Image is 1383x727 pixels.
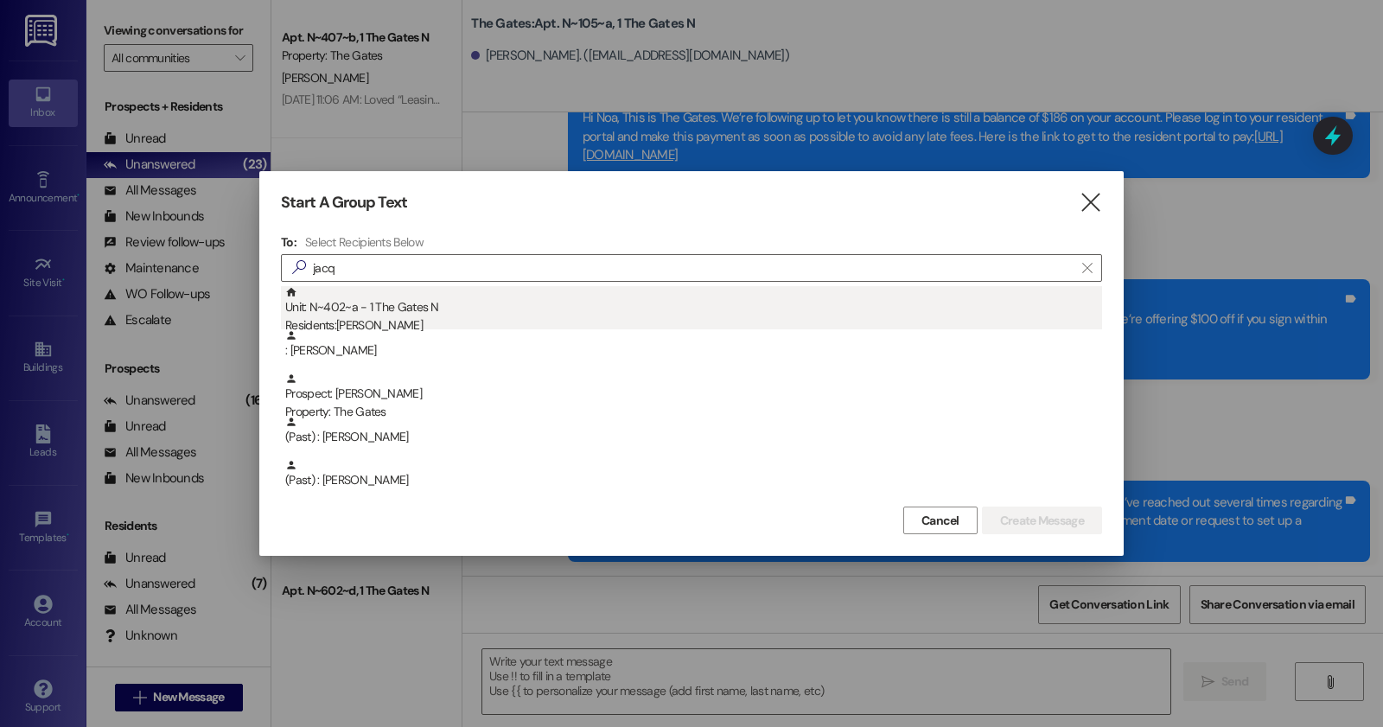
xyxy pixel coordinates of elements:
[1000,512,1084,530] span: Create Message
[903,507,978,534] button: Cancel
[281,286,1102,329] div: Unit: N~402~a - 1 The Gates NResidents:[PERSON_NAME]
[281,234,296,250] h3: To:
[281,193,407,213] h3: Start A Group Text
[285,286,1102,335] div: Unit: N~402~a - 1 The Gates N
[281,416,1102,459] div: (Past) : [PERSON_NAME]
[285,329,1102,360] div: : [PERSON_NAME]
[1079,194,1102,212] i: 
[982,507,1102,534] button: Create Message
[921,512,959,530] span: Cancel
[285,316,1102,335] div: Residents: [PERSON_NAME]
[1074,255,1101,281] button: Clear text
[1082,261,1092,275] i: 
[285,459,1102,489] div: (Past) : [PERSON_NAME]
[281,329,1102,373] div: : [PERSON_NAME]
[285,258,313,277] i: 
[305,234,424,250] h4: Select Recipients Below
[285,373,1102,422] div: Prospect: [PERSON_NAME]
[281,459,1102,502] div: (Past) : [PERSON_NAME]
[313,256,1074,280] input: Search for any contact or apartment
[285,403,1102,421] div: Property: The Gates
[285,416,1102,446] div: (Past) : [PERSON_NAME]
[281,373,1102,416] div: Prospect: [PERSON_NAME]Property: The Gates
